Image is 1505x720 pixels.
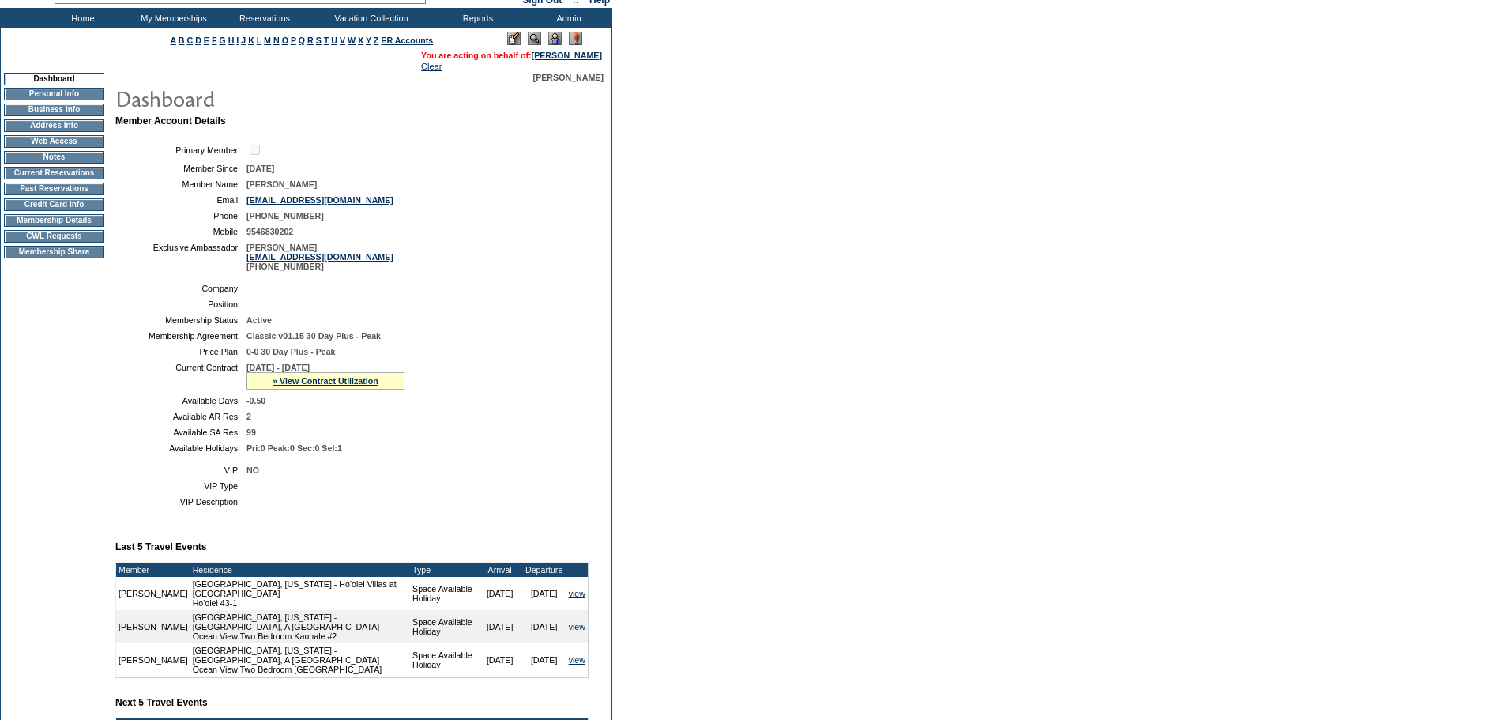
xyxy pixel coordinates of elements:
td: Available Holidays: [122,443,240,453]
td: [PERSON_NAME] [116,577,190,610]
a: V [340,36,345,45]
a: H [228,36,235,45]
td: Type [410,563,478,577]
span: 2 [246,412,251,421]
a: [EMAIL_ADDRESS][DOMAIN_NAME] [246,195,393,205]
a: F [212,36,217,45]
span: You are acting on behalf of: [421,51,602,60]
span: 0-0 30 Day Plus - Peak [246,347,336,356]
td: Current Reservations [4,167,104,179]
a: [EMAIL_ADDRESS][DOMAIN_NAME] [246,252,393,262]
a: K [248,36,254,45]
a: S [316,36,322,45]
td: [GEOGRAPHIC_DATA], [US_STATE] - [GEOGRAPHIC_DATA], A [GEOGRAPHIC_DATA] Ocean View Two Bedroom Kau... [190,610,410,643]
td: Member [116,563,190,577]
td: Dashboard [4,73,104,85]
td: [DATE] [522,577,566,610]
td: Membership Details [4,214,104,227]
td: Member Name: [122,179,240,189]
a: view [569,589,585,598]
td: Primary Member: [122,142,240,157]
img: Impersonate [548,32,562,45]
a: Q [299,36,305,45]
td: Reservations [217,8,308,28]
td: My Memberships [126,8,217,28]
td: Company: [122,284,240,293]
a: view [569,622,585,631]
a: O [282,36,288,45]
span: 99 [246,428,256,437]
a: Clear [421,62,442,71]
a: [PERSON_NAME] [532,51,602,60]
td: Home [36,8,126,28]
td: Email: [122,195,240,205]
a: Z [374,36,379,45]
img: Log Concern/Member Elevation [569,32,582,45]
span: [PERSON_NAME] [PHONE_NUMBER] [246,243,393,271]
td: Member Since: [122,164,240,173]
a: » View Contract Utilization [273,376,378,386]
td: Address Info [4,119,104,132]
a: B [179,36,185,45]
a: D [195,36,201,45]
td: Residence [190,563,410,577]
a: I [236,36,239,45]
td: Available Days: [122,396,240,405]
td: [GEOGRAPHIC_DATA], [US_STATE] - Ho'olei Villas at [GEOGRAPHIC_DATA] Ho'olei 43-1 [190,577,410,610]
a: R [307,36,314,45]
td: Business Info [4,104,104,116]
td: Web Access [4,135,104,148]
a: M [264,36,271,45]
a: ER Accounts [381,36,433,45]
td: VIP Type: [122,481,240,491]
td: Personal Info [4,88,104,100]
td: [DATE] [478,643,522,677]
td: Space Available Holiday [410,610,478,643]
td: Notes [4,151,104,164]
td: Past Reservations [4,183,104,195]
td: Membership Agreement: [122,331,240,341]
td: [PERSON_NAME] [116,610,190,643]
img: View Mode [528,32,541,45]
td: [DATE] [522,610,566,643]
a: A [171,36,176,45]
span: [PERSON_NAME] [246,179,317,189]
span: Pri:0 Peak:0 Sec:0 Sel:1 [246,443,342,453]
a: Y [366,36,371,45]
td: Position: [122,300,240,309]
span: Active [246,315,272,325]
td: [PERSON_NAME] [116,643,190,677]
td: Vacation Collection [308,8,431,28]
td: Available AR Res: [122,412,240,421]
a: J [241,36,246,45]
td: VIP: [122,466,240,475]
td: Departure [522,563,566,577]
span: 9546830202 [246,227,293,236]
span: Classic v01.15 30 Day Plus - Peak [246,331,381,341]
img: Edit Mode [507,32,521,45]
td: VIP Description: [122,497,240,507]
a: E [204,36,209,45]
span: NO [246,466,259,475]
td: Current Contract: [122,363,240,390]
b: Member Account Details [115,115,226,126]
a: X [358,36,363,45]
b: Next 5 Travel Events [115,697,208,708]
td: Membership Status: [122,315,240,325]
span: [DATE] [246,164,274,173]
a: N [273,36,280,45]
td: Space Available Holiday [410,643,478,677]
img: pgTtlDashboard.gif [115,82,431,114]
td: [DATE] [478,610,522,643]
span: [PHONE_NUMBER] [246,211,324,221]
td: Membership Share [4,246,104,258]
b: Last 5 Travel Events [115,541,206,552]
a: L [257,36,261,45]
a: G [219,36,225,45]
td: Space Available Holiday [410,577,478,610]
td: [GEOGRAPHIC_DATA], [US_STATE] - [GEOGRAPHIC_DATA], A [GEOGRAPHIC_DATA] Ocean View Two Bedroom [GE... [190,643,410,677]
td: Arrival [478,563,522,577]
td: Admin [521,8,612,28]
td: Available SA Res: [122,428,240,437]
td: Phone: [122,211,240,221]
